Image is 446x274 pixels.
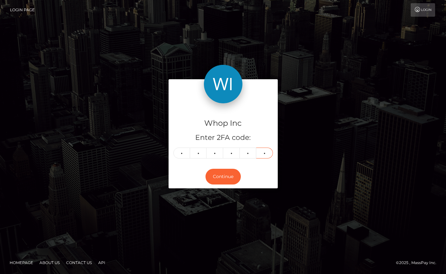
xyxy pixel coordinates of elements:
[173,133,273,143] h5: Enter 2FA code:
[411,3,435,17] a: Login
[173,118,273,129] h4: Whop Inc
[7,258,36,268] a: Homepage
[64,258,94,268] a: Contact Us
[96,258,108,268] a: API
[37,258,62,268] a: About Us
[396,259,441,266] div: © 2025 , MassPay Inc.
[10,3,35,17] a: Login Page
[204,65,242,103] img: Whop Inc
[206,169,241,184] button: Continue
